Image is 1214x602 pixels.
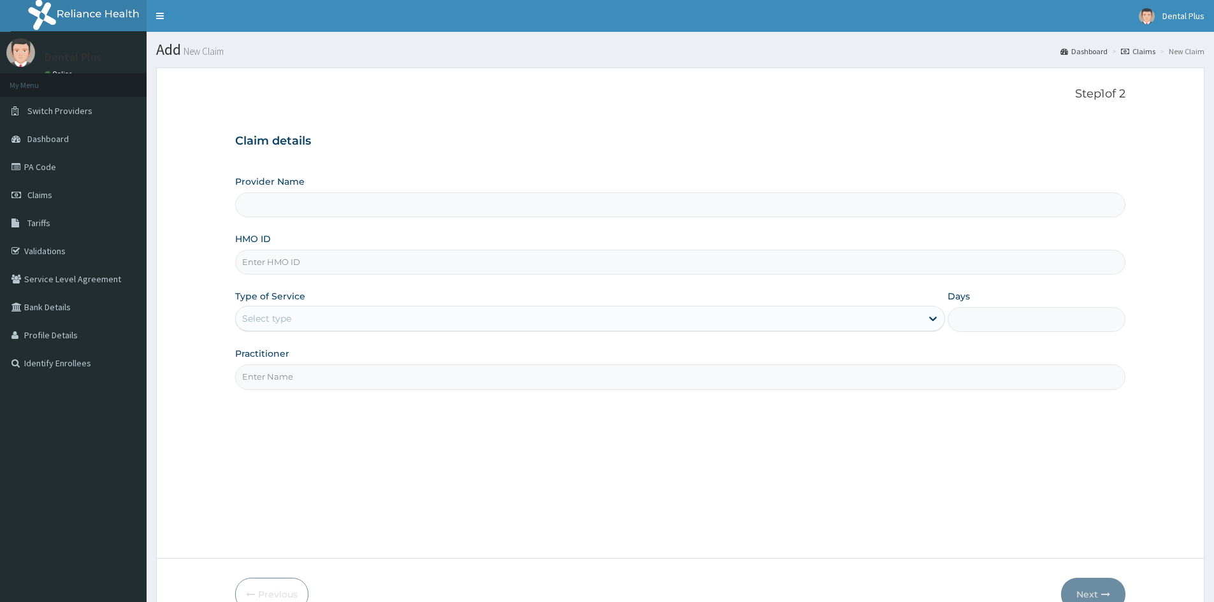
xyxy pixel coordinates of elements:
label: HMO ID [235,233,271,245]
a: Online [45,69,75,78]
a: Claims [1121,46,1155,57]
div: Select type [242,312,291,325]
span: Claims [27,189,52,201]
p: Dental Plus [45,52,101,63]
p: Step 1 of 2 [235,87,1125,101]
span: Tariffs [27,217,50,229]
li: New Claim [1157,46,1204,57]
span: Dental Plus [1162,10,1204,22]
a: Dashboard [1060,46,1108,57]
h3: Claim details [235,134,1125,148]
input: Enter HMO ID [235,250,1125,275]
input: Enter Name [235,364,1125,389]
small: New Claim [181,47,224,56]
img: User Image [6,38,35,67]
label: Practitioner [235,347,289,360]
span: Dashboard [27,133,69,145]
span: Switch Providers [27,105,92,117]
h1: Add [156,41,1204,58]
label: Days [948,290,970,303]
img: User Image [1139,8,1155,24]
label: Provider Name [235,175,305,188]
label: Type of Service [235,290,305,303]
